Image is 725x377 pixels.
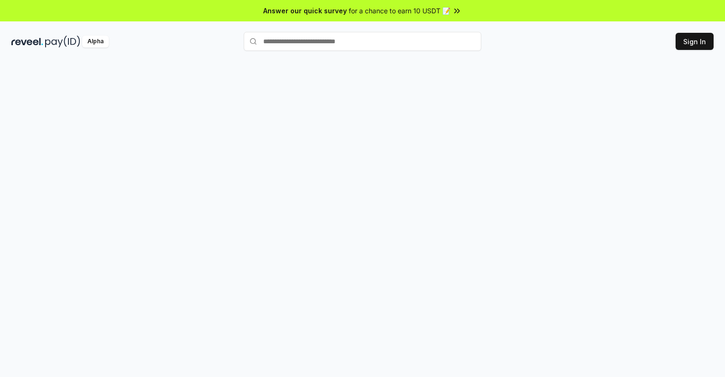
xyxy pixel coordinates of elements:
[45,36,80,48] img: pay_id
[263,6,347,16] span: Answer our quick survey
[11,36,43,48] img: reveel_dark
[82,36,109,48] div: Alpha
[676,33,714,50] button: Sign In
[349,6,450,16] span: for a chance to earn 10 USDT 📝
